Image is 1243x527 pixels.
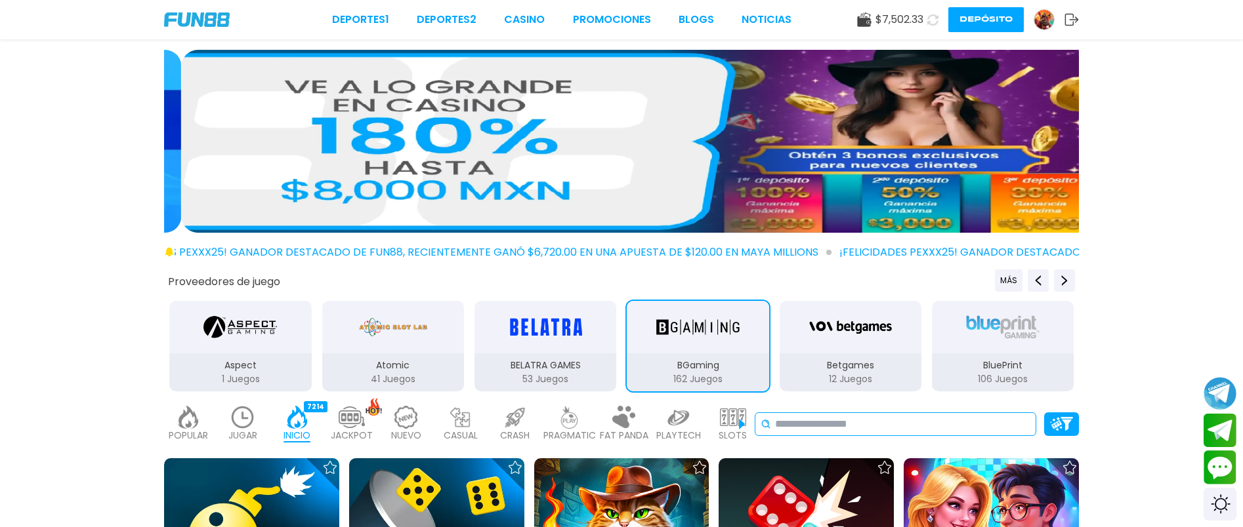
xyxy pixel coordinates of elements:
a: Avatar [1034,9,1064,30]
img: jackpot_light.webp [339,406,365,429]
a: Promociones [573,12,651,28]
a: BLOGS [679,12,714,28]
img: playtech_light.webp [665,406,692,429]
p: FAT PANDA [600,429,648,442]
button: BluePrint [927,300,1079,393]
img: Platform Filter [1050,417,1073,431]
button: Atomic [317,300,469,393]
button: Betgames [774,300,927,393]
span: ¡FELICIDADES pexxx25! GANADOR DESTACADO DE FUN88, RECIENTEMENTE GANÓ $6,720.00 EN UNA APUESTA DE ... [109,244,832,260]
img: new_light.webp [393,406,419,429]
p: Aspect [169,359,311,372]
div: Switch theme [1204,488,1236,520]
a: Deportes2 [417,12,476,28]
button: Contact customer service [1204,450,1236,484]
p: INICIO [284,429,310,442]
button: Proveedores de juego [168,275,280,288]
a: CASINO [504,12,545,28]
img: casual_light.webp [448,406,474,429]
p: 106 Juegos [932,372,1074,386]
button: Previous providers [1028,269,1049,292]
img: pragmatic_light.webp [557,406,583,429]
p: BluePrint [932,359,1074,372]
img: recent_light.webp [230,406,256,429]
div: 7214 [304,401,327,412]
img: BGaming [656,309,739,345]
img: hot [366,398,382,416]
button: Join telegram [1204,414,1236,448]
p: JACKPOT [331,429,373,442]
p: PRAGMATIC [543,429,596,442]
p: NUEVO [391,429,421,442]
img: fat_panda_light.webp [611,406,637,429]
p: BELATRA GAMES [474,359,616,372]
button: Depósito [948,7,1024,32]
p: 162 Juegos [627,372,769,386]
a: NOTICIAS [742,12,791,28]
img: home_active.webp [284,406,310,429]
img: BluePrint [961,309,1044,345]
p: CRASH [500,429,530,442]
p: 41 Juegos [322,372,464,386]
img: Company Logo [164,12,230,27]
p: JUGAR [228,429,257,442]
p: CASUAL [444,429,478,442]
img: Atomic [356,309,430,345]
img: Betgames [809,309,892,345]
img: slots_light.webp [720,406,746,429]
p: 12 Juegos [780,372,921,386]
button: Join telegram channel [1204,376,1236,410]
a: Deportes1 [332,12,389,28]
span: $ 7,502.33 [875,12,923,28]
p: Atomic [322,359,464,372]
img: BELATRA GAMES [504,309,587,345]
p: 1 Juegos [169,372,311,386]
p: 53 Juegos [474,372,616,386]
p: Betgames [780,359,921,372]
img: Avatar [1034,10,1054,29]
img: Aspect [204,309,278,345]
button: Aspect [164,300,316,393]
button: BGaming [621,300,774,393]
img: popular_light.webp [175,406,201,429]
button: Next providers [1054,269,1075,292]
button: BELATRA GAMES [469,300,621,393]
p: SLOTS [719,429,747,442]
p: BGaming [627,359,769,372]
img: Casino Inicio Bonos 100% [181,50,1096,233]
img: crash_light.webp [502,406,528,429]
button: Previous providers [995,269,1022,292]
p: PLAYTECH [656,429,701,442]
p: POPULAR [169,429,208,442]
